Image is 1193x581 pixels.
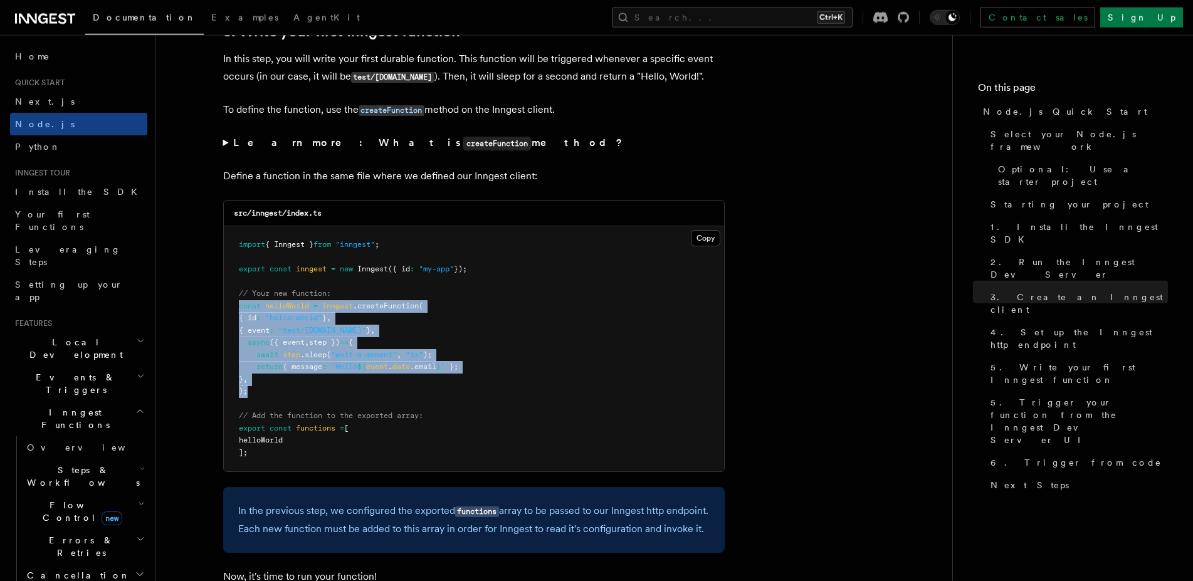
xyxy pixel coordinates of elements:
a: Sign Up [1100,8,1183,28]
a: Leveraging Steps [10,238,147,273]
span: } [239,375,243,384]
a: 5. Trigger your function from the Inngest Dev Server UI [985,391,1168,451]
span: ( [327,350,331,359]
button: Search...Ctrl+K [612,8,853,28]
span: ; [375,240,379,249]
span: Events & Triggers [10,371,137,396]
span: ${ [357,362,366,371]
span: functions [296,424,335,432]
span: export [239,424,265,432]
span: Errors & Retries [22,534,136,559]
span: Install the SDK [15,187,145,197]
span: "my-app" [419,264,454,273]
a: Starting your project [985,193,1168,216]
span: , [243,375,248,384]
span: ( [419,301,423,310]
a: Overview [22,436,147,459]
span: "test/[DOMAIN_NAME]" [278,326,366,335]
span: ); [239,387,248,395]
span: step [283,350,300,359]
span: "wait-a-moment" [331,350,397,359]
span: Node.js [15,119,75,129]
span: const [270,264,292,273]
span: ({ event [270,338,305,347]
span: ); [423,350,432,359]
span: = [331,264,335,273]
span: from [313,240,331,249]
code: test/[DOMAIN_NAME] [351,72,434,83]
a: AgentKit [286,4,367,34]
span: "1s" [406,350,423,359]
span: ]; [239,448,248,457]
span: 4. Set up the Inngest http endpoint [991,326,1168,351]
a: 6. Trigger from code [985,451,1168,474]
span: await [256,350,278,359]
a: createFunction [359,103,424,115]
span: . [388,362,392,371]
span: } [366,326,371,335]
button: Copy [691,230,720,246]
span: new [340,264,353,273]
span: 1. Install the Inngest SDK [991,221,1168,246]
span: [ [344,424,349,432]
span: , [397,350,401,359]
span: step }) [309,338,340,347]
span: data [392,362,410,371]
code: createFunction [359,105,424,116]
span: 2. Run the Inngest Dev Server [991,256,1168,281]
span: Steps & Workflows [22,464,140,489]
span: 3. Create an Inngest client [991,291,1168,316]
span: = [313,301,318,310]
span: Flow Control [22,499,138,524]
span: "hello-world" [265,313,322,322]
span: new [102,511,122,525]
a: Next.js [10,90,147,113]
span: } [436,362,441,371]
a: Select your Node.js framework [985,123,1168,158]
span: { message [283,362,322,371]
span: 5. Trigger your function from the Inngest Dev Server UI [991,396,1168,446]
span: helloWorld [265,301,309,310]
span: AgentKit [293,13,360,23]
span: , [327,313,331,322]
a: Install the SDK [10,181,147,203]
button: Local Development [10,331,147,366]
span: // Your new function: [239,289,331,298]
a: Next Steps [985,474,1168,496]
a: 1. Install the Inngest SDK [985,216,1168,251]
a: 5. Write your first Inngest function [985,356,1168,391]
a: Documentation [85,4,204,35]
span: , [371,326,375,335]
code: src/inngest/index.ts [234,209,322,217]
button: Steps & Workflows [22,459,147,494]
h4: On this page [978,80,1168,100]
span: Setting up your app [15,280,123,302]
button: Events & Triggers [10,366,147,401]
span: { event [239,326,270,335]
span: Quick start [10,78,65,88]
span: : [256,313,261,322]
summary: Learn more: What iscreateFunctionmethod? [223,134,725,152]
span: Your first Functions [15,209,90,232]
span: Inngest Functions [10,406,135,431]
span: Python [15,142,61,152]
p: Define a function in the same file where we defined our Inngest client: [223,167,725,185]
span: event [366,362,388,371]
span: : [322,362,327,371]
span: Documentation [93,13,196,23]
span: Local Development [10,336,137,361]
span: Leveraging Steps [15,244,121,267]
span: Optional: Use a starter project [998,163,1168,188]
span: Examples [211,13,278,23]
span: export [239,264,265,273]
span: helloWorld [239,436,283,444]
span: { id [239,313,256,322]
code: createFunction [463,137,532,150]
span: `Hello [331,362,357,371]
span: Inngest tour [10,168,70,178]
span: .createFunction [353,301,419,310]
code: functions [455,506,499,517]
span: // Add the function to the exported array: [239,411,423,420]
a: Contact sales [980,8,1095,28]
span: !` [441,362,449,371]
